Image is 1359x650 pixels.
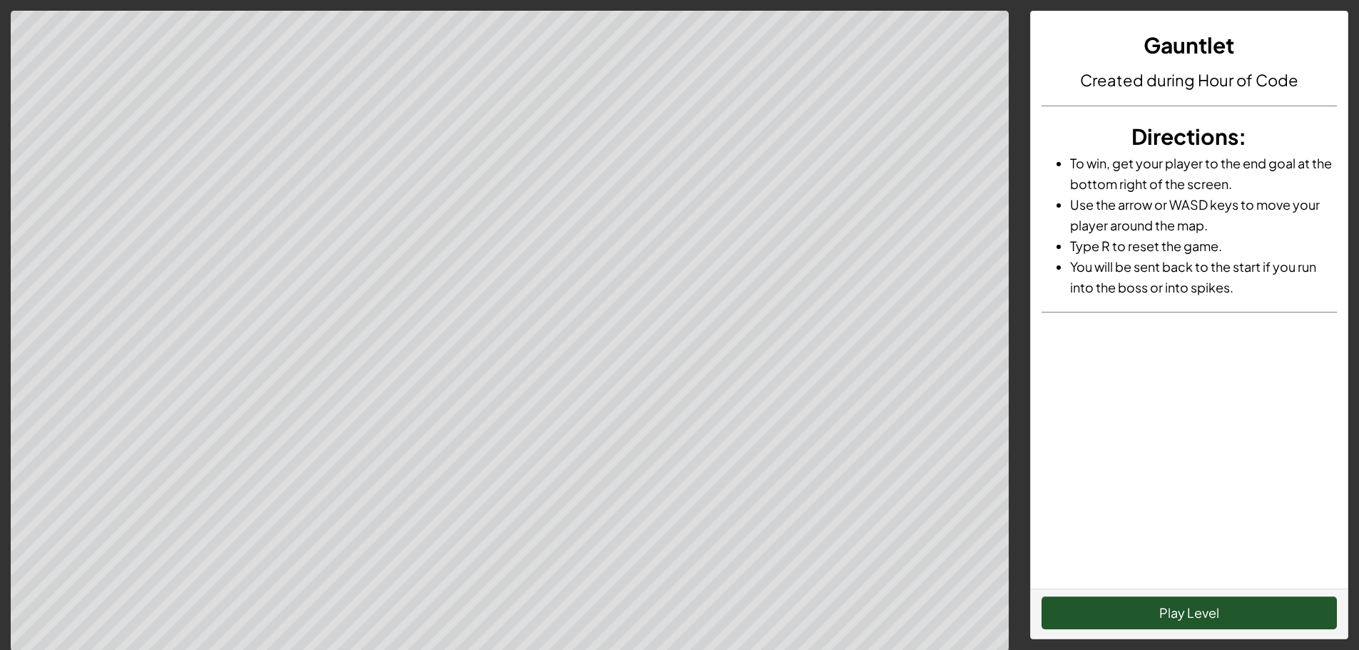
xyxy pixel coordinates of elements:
li: To win, get your player to the end goal at the bottom right of the screen. [1070,153,1337,194]
li: Type R to reset the game. [1070,235,1337,256]
span: Directions [1131,123,1238,150]
button: Play Level [1042,596,1337,629]
h3: : [1042,121,1337,153]
li: Use the arrow or WASD keys to move your player around the map. [1070,194,1337,235]
h4: Created during Hour of Code [1042,68,1337,91]
h3: Gauntlet [1042,29,1337,61]
li: You will be sent back to the start if you run into the boss or into spikes. [1070,256,1337,298]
